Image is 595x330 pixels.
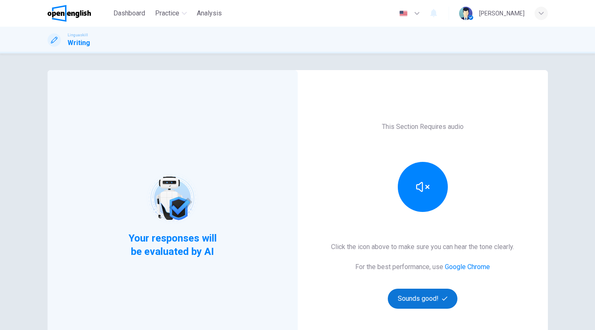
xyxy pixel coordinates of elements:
[113,8,145,18] span: Dashboard
[479,8,525,18] div: [PERSON_NAME]
[331,242,514,252] h6: Click the icon above to make sure you can hear the tone clearly.
[152,6,190,21] button: Practice
[193,6,225,21] button: Analysis
[68,38,90,48] h1: Writing
[355,262,490,272] h6: For the best performance, use
[48,5,110,22] a: OpenEnglish logo
[445,263,490,271] a: Google Chrome
[146,172,199,225] img: robot icon
[48,5,91,22] img: OpenEnglish logo
[122,232,223,258] span: Your responses will be evaluated by AI
[110,6,148,21] button: Dashboard
[68,32,88,38] span: Linguaskill
[155,8,179,18] span: Practice
[388,289,458,309] button: Sounds good!
[382,122,464,132] h6: This Section Requires audio
[459,7,472,20] img: Profile picture
[398,10,409,17] img: en
[197,8,222,18] span: Analysis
